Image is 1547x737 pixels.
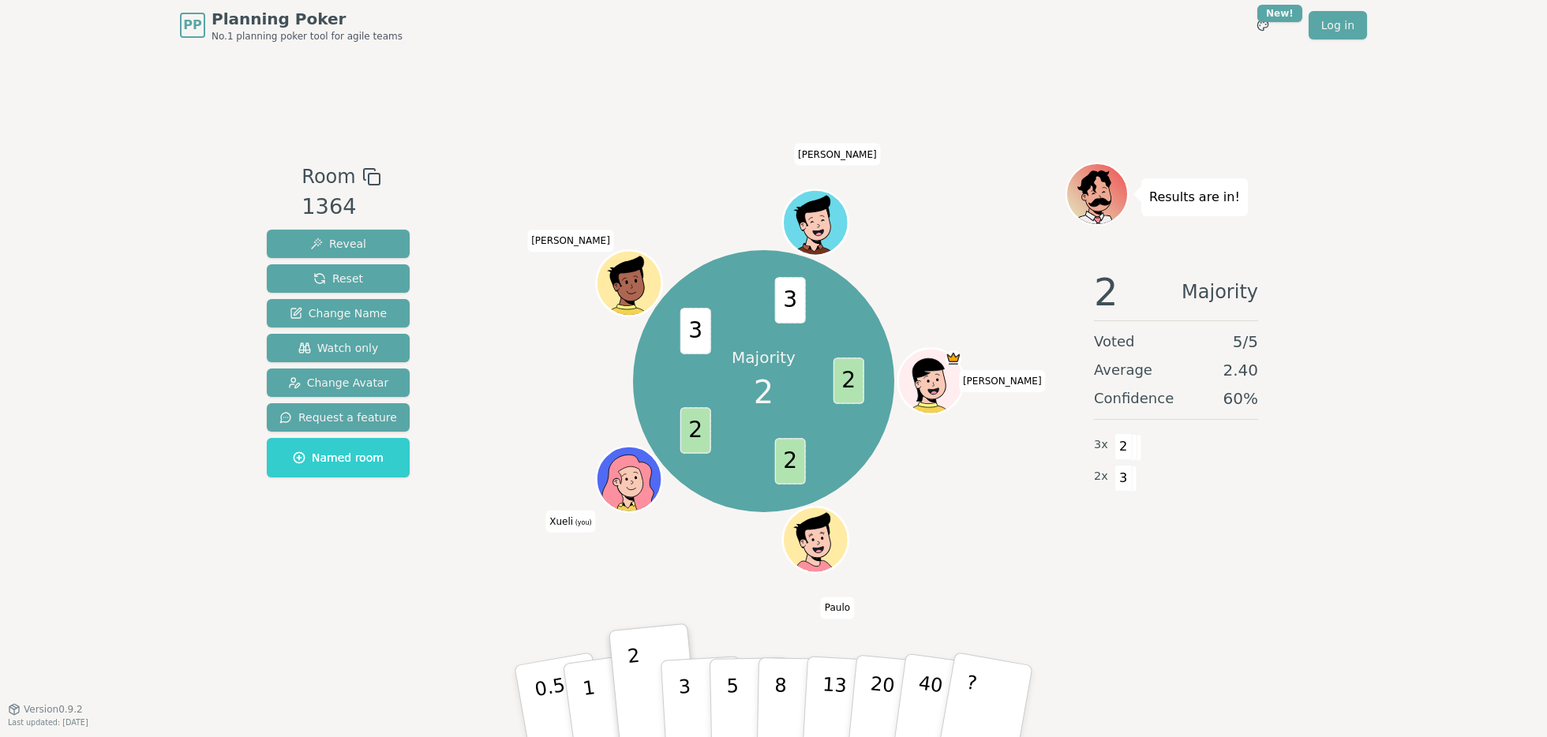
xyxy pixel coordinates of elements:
span: Click to change your name [794,143,881,165]
span: 3 [1114,465,1133,492]
span: 2 x [1094,468,1108,485]
span: 5 / 5 [1233,331,1258,353]
a: PPPlanning PokerNo.1 planning poker tool for agile teams [180,8,403,43]
span: 2 [680,408,710,455]
span: Change Avatar [288,375,389,391]
span: 3 [680,308,710,354]
span: Click to change your name [959,370,1046,392]
a: Log in [1309,11,1367,39]
span: Reset [313,271,363,286]
span: 2.40 [1223,359,1258,381]
button: New! [1249,11,1277,39]
span: Change Name [290,305,387,321]
button: Change Avatar [267,368,410,397]
span: Version 0.9.2 [24,703,83,716]
button: Reset [267,264,410,293]
span: Confidence [1094,387,1174,410]
span: (you) [573,518,592,526]
span: 2 [754,368,773,416]
span: No.1 planning poker tool for agile teams [212,30,403,43]
button: Watch only [267,334,410,362]
span: 2 [1094,273,1118,311]
button: Click to change your avatar [598,448,660,510]
span: Request a feature [279,410,397,425]
span: 2 [1114,433,1133,460]
button: Version0.9.2 [8,703,83,716]
div: New! [1257,5,1302,22]
span: Room [302,163,355,191]
p: Results are in! [1149,186,1240,208]
p: 2 [627,645,647,731]
span: Click to change your name [527,230,614,252]
span: 2 [774,439,805,485]
span: 2 [833,358,863,405]
span: Click to change your name [545,510,595,532]
button: Reveal [267,230,410,258]
span: 3 [774,277,805,324]
span: Named room [293,450,384,466]
span: 3 x [1094,436,1108,454]
span: Planning Poker [212,8,403,30]
span: Majority [1182,273,1258,311]
span: 60 % [1223,387,1258,410]
button: Named room [267,438,410,477]
span: Joe is the host [945,350,961,367]
span: Watch only [298,340,379,356]
p: Majority [732,346,796,368]
span: Average [1094,359,1152,381]
button: Request a feature [267,403,410,432]
span: Reveal [310,236,366,252]
span: Last updated: [DATE] [8,718,88,727]
span: PP [183,16,201,35]
button: Change Name [267,299,410,327]
span: Click to change your name [821,597,854,619]
div: 1364 [302,191,380,223]
span: Voted [1094,331,1135,353]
